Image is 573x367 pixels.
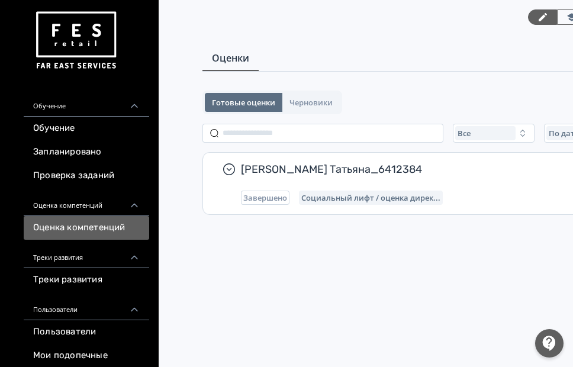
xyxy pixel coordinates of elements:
[301,193,440,202] span: Социальный лифт / оценка директора магазина
[24,320,149,344] a: Пользователи
[212,51,249,65] span: Оценки
[458,128,471,138] span: Все
[24,117,149,140] a: Обучение
[24,88,149,117] div: Обучение
[243,193,287,202] span: Завершено
[205,93,282,112] button: Готовые оценки
[282,93,340,112] button: Черновики
[453,124,535,143] button: Все
[33,7,118,74] img: https://files.teachbase.ru/system/account/57463/logo/medium-936fc5084dd2c598f50a98b9cbe0469a.png
[24,188,149,216] div: Оценка компетенций
[24,164,149,188] a: Проверка заданий
[212,98,275,107] span: Готовые оценки
[24,216,149,240] a: Оценка компетенций
[24,140,149,164] a: Запланировано
[24,240,149,268] div: Треки развития
[24,292,149,320] div: Пользователи
[289,98,333,107] span: Черновики
[24,268,149,292] a: Треки развития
